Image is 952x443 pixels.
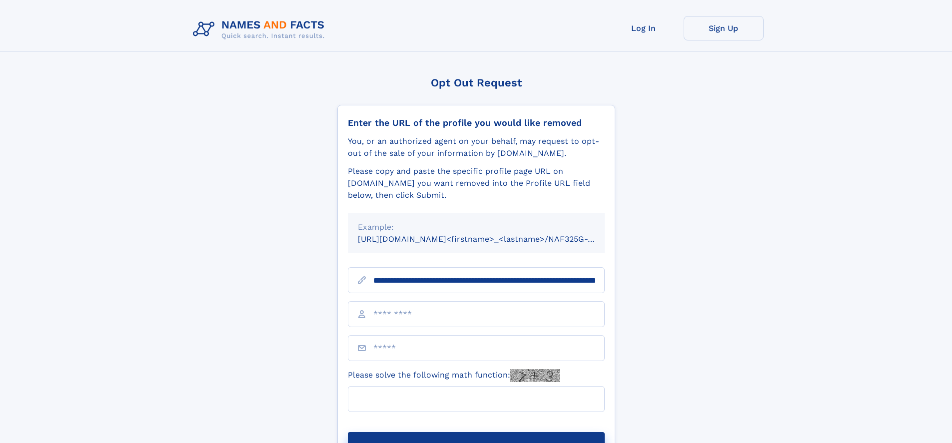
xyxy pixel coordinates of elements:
[604,16,684,40] a: Log In
[358,221,595,233] div: Example:
[189,16,333,43] img: Logo Names and Facts
[337,76,615,89] div: Opt Out Request
[684,16,764,40] a: Sign Up
[358,234,624,244] small: [URL][DOMAIN_NAME]<firstname>_<lastname>/NAF325G-xxxxxxxx
[348,165,605,201] div: Please copy and paste the specific profile page URL on [DOMAIN_NAME] you want removed into the Pr...
[348,117,605,128] div: Enter the URL of the profile you would like removed
[348,135,605,159] div: You, or an authorized agent on your behalf, may request to opt-out of the sale of your informatio...
[348,369,560,382] label: Please solve the following math function:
